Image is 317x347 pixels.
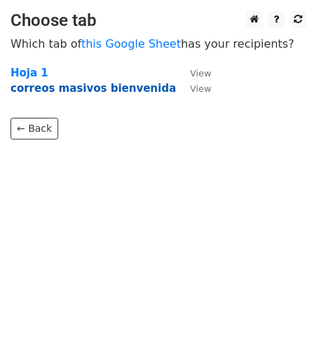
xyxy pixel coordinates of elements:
[11,36,306,51] p: Which tab of has your recipients?
[11,11,306,31] h3: Choose tab
[247,280,317,347] div: Widget de chat
[190,68,211,79] small: View
[11,118,58,140] a: ← Back
[11,82,176,95] a: correos masivos bienvenida
[247,280,317,347] iframe: Chat Widget
[176,82,211,95] a: View
[176,67,211,79] a: View
[190,83,211,94] small: View
[11,67,48,79] a: Hoja 1
[81,37,181,50] a: this Google Sheet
